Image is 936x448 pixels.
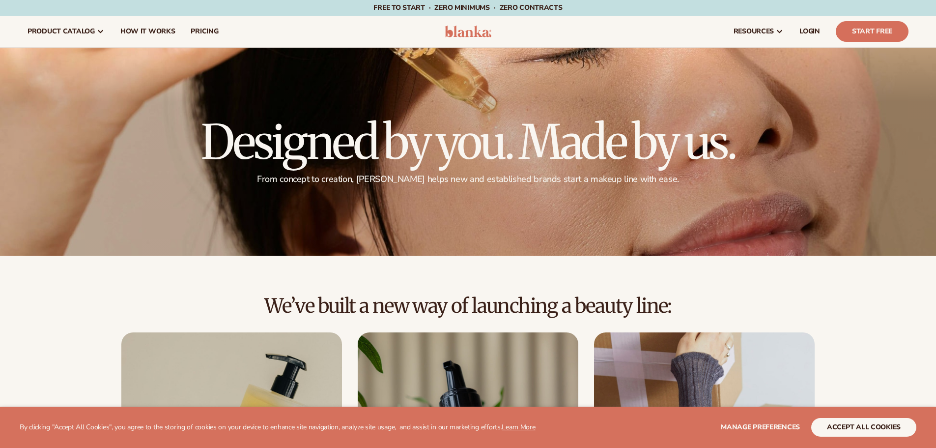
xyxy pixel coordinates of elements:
span: Manage preferences [721,422,800,432]
span: LOGIN [799,28,820,35]
button: Manage preferences [721,418,800,437]
a: pricing [183,16,226,47]
span: Free to start · ZERO minimums · ZERO contracts [373,3,562,12]
h1: Designed by you. Made by us. [201,119,736,166]
a: Learn More [502,422,535,432]
p: By clicking "Accept All Cookies", you agree to the storing of cookies on your device to enhance s... [20,423,536,432]
a: LOGIN [792,16,828,47]
a: resources [726,16,792,47]
span: product catalog [28,28,95,35]
img: logo [445,26,491,37]
a: product catalog [20,16,113,47]
a: Start Free [836,21,908,42]
span: How It Works [120,28,175,35]
a: How It Works [113,16,183,47]
span: pricing [191,28,218,35]
button: accept all cookies [811,418,916,437]
h2: We’ve built a new way of launching a beauty line: [28,295,908,317]
span: resources [734,28,774,35]
p: From concept to creation, [PERSON_NAME] helps new and established brands start a makeup line with... [201,174,736,185]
